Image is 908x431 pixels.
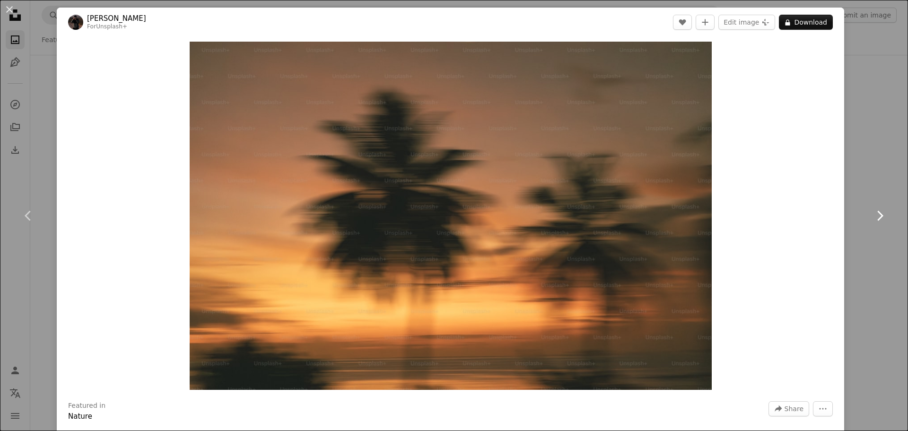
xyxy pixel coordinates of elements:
[87,23,146,31] div: For
[696,15,715,30] button: Add to Collection
[68,15,83,30] img: Go to Renato Leal's profile
[190,42,712,390] button: Zoom in on this image
[785,402,803,416] span: Share
[68,401,105,411] h3: Featured in
[673,15,692,30] button: Like
[768,401,809,416] button: Share this image
[813,401,833,416] button: More Actions
[87,14,146,23] a: [PERSON_NAME]
[190,42,712,390] img: Silhouetted palm trees against a warm sunset sky.
[851,170,908,261] a: Next
[779,15,833,30] button: Download
[68,412,92,421] a: Nature
[96,23,127,30] a: Unsplash+
[718,15,775,30] button: Edit image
